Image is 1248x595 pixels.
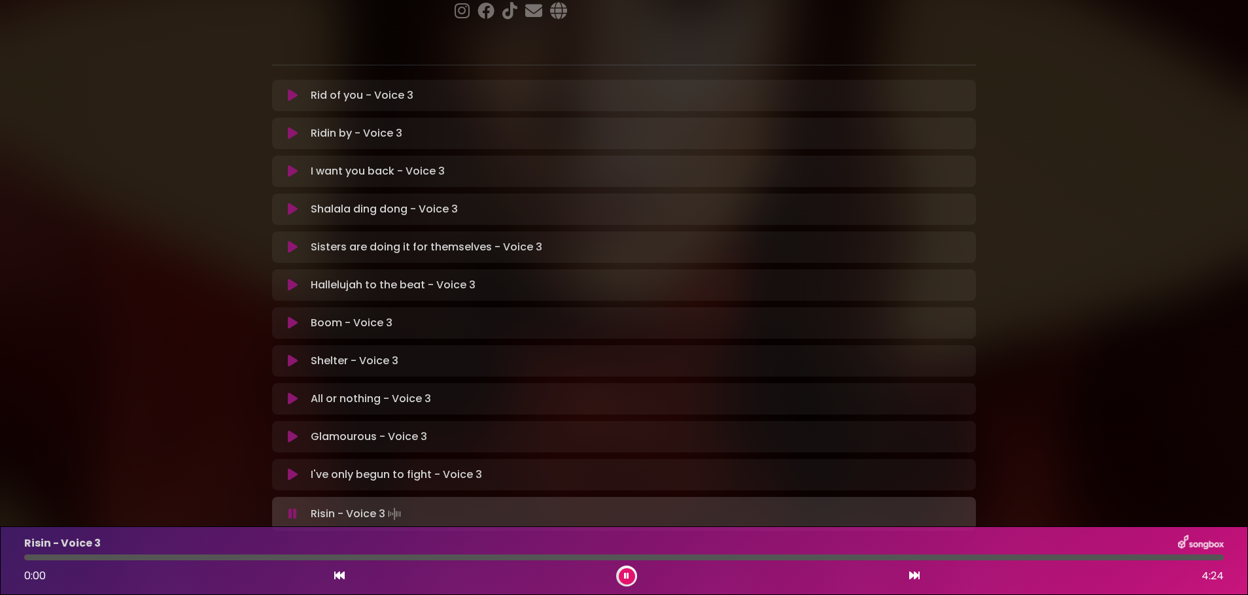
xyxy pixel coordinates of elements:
[311,315,392,331] p: Boom - Voice 3
[24,568,46,583] span: 0:00
[311,467,482,483] p: I've only begun to fight - Voice 3
[311,429,427,445] p: Glamourous - Voice 3
[311,353,398,369] p: Shelter - Voice 3
[311,239,542,255] p: Sisters are doing it for themselves - Voice 3
[311,277,476,293] p: Hallelujah to the beat - Voice 3
[311,163,445,179] p: I want you back - Voice 3
[1178,535,1224,552] img: songbox-logo-white.png
[311,391,431,407] p: All or nothing - Voice 3
[311,126,402,141] p: Ridin by - Voice 3
[24,535,101,551] p: Risin - Voice 3
[311,88,413,103] p: Rid of you - Voice 3
[385,505,404,523] img: waveform4.gif
[311,201,458,217] p: Shalala ding dong - Voice 3
[1202,568,1224,584] span: 4:24
[311,505,404,523] p: Risin - Voice 3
